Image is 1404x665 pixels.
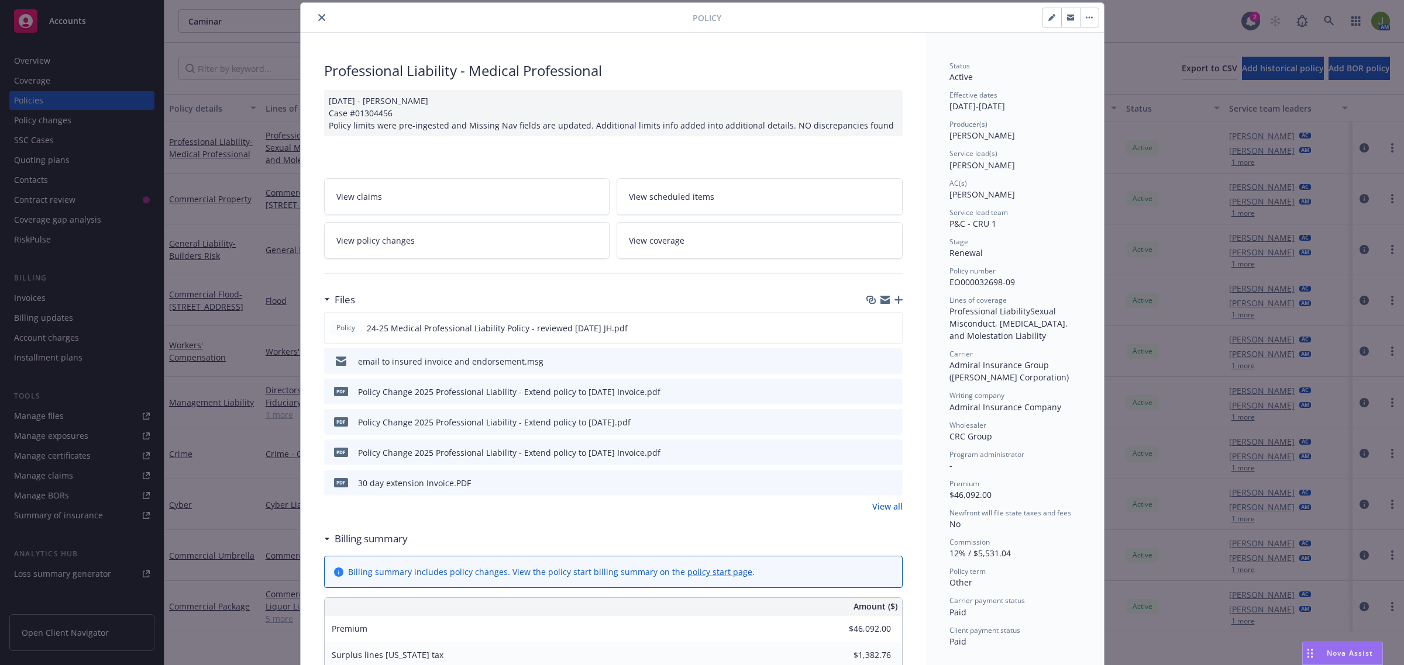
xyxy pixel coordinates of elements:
[869,416,878,428] button: download file
[949,61,970,71] span: Status
[949,306,1070,341] span: Sexual Misconduct, [MEDICAL_DATA], and Molestation Liability
[949,90,997,100] span: Effective dates
[949,566,986,576] span: Policy term
[887,477,898,489] button: preview file
[358,355,543,368] div: email to insured invoice and endorsement.msg
[949,607,966,618] span: Paid
[869,386,878,398] button: download file
[358,386,660,398] div: Policy Change 2025 Professional Liability - Extend policy to [DATE] Invoice.pdf
[335,531,408,546] h3: Billing summary
[949,449,1024,459] span: Program administrator
[949,479,979,489] span: Premium
[324,178,610,215] a: View claims
[949,237,968,247] span: Stage
[315,11,329,25] button: close
[332,649,443,660] span: Surplus lines [US_STATE] tax
[348,566,755,578] div: Billing summary includes policy changes. View the policy start billing summary on the .
[358,446,660,459] div: Policy Change 2025 Professional Liability - Extend policy to [DATE] Invoice.pdf
[334,323,357,333] span: Policy
[949,189,1015,200] span: [PERSON_NAME]
[949,71,973,82] span: Active
[949,306,1030,317] span: Professional Liability
[949,276,1015,288] span: EO000032698-09
[887,322,897,334] button: preview file
[949,518,961,529] span: No
[336,191,382,203] span: View claims
[869,446,878,459] button: download file
[887,355,898,368] button: preview file
[336,234,415,247] span: View policy changes
[334,417,348,426] span: pdf
[949,148,997,158] span: Service lead(s)
[335,292,355,307] h3: Files
[949,431,992,442] span: CRC Group
[949,390,1004,400] span: Writing company
[949,90,1080,112] div: [DATE] - [DATE]
[687,566,752,577] a: policy start page
[949,508,1071,518] span: Newfront will file state taxes and fees
[949,349,973,359] span: Carrier
[949,130,1015,141] span: [PERSON_NAME]
[887,446,898,459] button: preview file
[887,386,898,398] button: preview file
[629,191,714,203] span: View scheduled items
[1327,648,1373,658] span: Nova Assist
[872,500,903,512] a: View all
[949,295,1007,305] span: Lines of coverage
[869,477,878,489] button: download file
[949,401,1061,413] span: Admiral Insurance Company
[822,646,898,664] input: 0.00
[949,247,983,258] span: Renewal
[949,178,967,188] span: AC(s)
[949,207,1008,217] span: Service lead team
[949,595,1025,605] span: Carrier payment status
[324,222,610,259] a: View policy changes
[822,620,898,638] input: 0.00
[324,531,408,546] div: Billing summary
[887,416,898,428] button: preview file
[617,222,903,259] a: View coverage
[358,416,631,428] div: Policy Change 2025 Professional Liability - Extend policy to [DATE].pdf
[949,218,996,229] span: P&C - CRU 1
[869,355,878,368] button: download file
[949,489,992,500] span: $46,092.00
[334,478,348,487] span: PDF
[617,178,903,215] a: View scheduled items
[949,636,966,647] span: Paid
[629,234,684,247] span: View coverage
[358,477,471,489] div: 30 day extension Invoice.PDF
[949,160,1015,171] span: [PERSON_NAME]
[949,266,996,276] span: Policy number
[1302,642,1383,665] button: Nova Assist
[693,12,721,24] span: Policy
[949,537,990,547] span: Commission
[334,448,348,456] span: pdf
[949,577,972,588] span: Other
[324,90,903,136] div: [DATE] - [PERSON_NAME] Case #01304456 Policy limits were pre-ingested and Missing Nav fields are ...
[1303,642,1317,664] div: Drag to move
[949,625,1020,635] span: Client payment status
[854,600,897,612] span: Amount ($)
[949,420,986,430] span: Wholesaler
[949,359,1069,383] span: Admiral Insurance Group ([PERSON_NAME] Corporation)
[868,322,877,334] button: download file
[949,119,987,129] span: Producer(s)
[367,322,628,334] span: 24-25 Medical Professional Liability Policy - reviewed [DATE] JH.pdf
[949,460,952,471] span: -
[334,387,348,396] span: pdf
[332,623,367,634] span: Premium
[324,292,355,307] div: Files
[949,548,1011,559] span: 12% / $5,531.04
[324,61,903,81] div: Professional Liability - Medical Professional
